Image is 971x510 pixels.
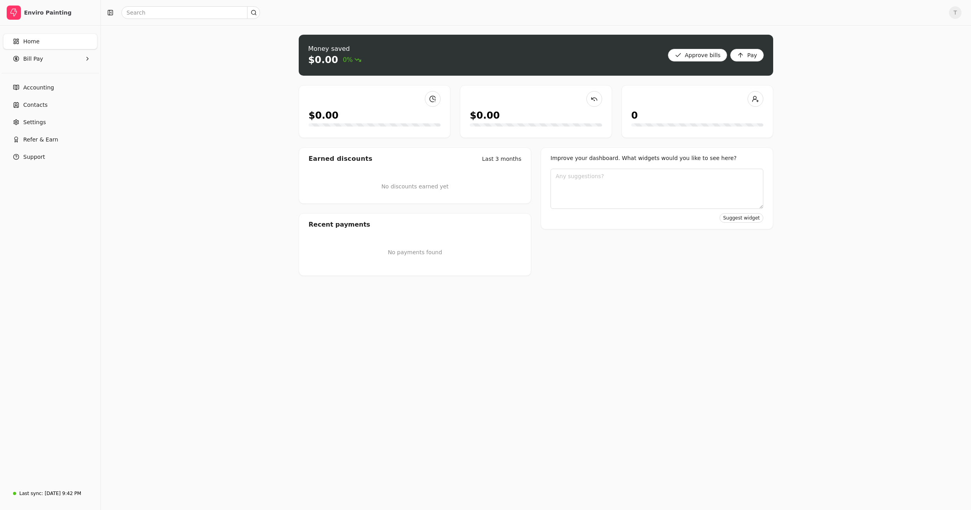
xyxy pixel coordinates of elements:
[23,55,43,63] span: Bill Pay
[23,118,46,127] span: Settings
[23,84,54,92] span: Accounting
[299,214,531,236] div: Recent payments
[3,114,97,130] a: Settings
[730,49,764,61] button: Pay
[309,154,372,164] div: Earned discounts
[19,490,43,497] div: Last sync:
[3,80,97,95] a: Accounting
[3,51,97,67] button: Bill Pay
[470,108,500,123] div: $0.00
[668,49,727,61] button: Approve bills
[381,170,449,203] div: No discounts earned yet
[3,132,97,147] button: Refer & Earn
[631,108,638,123] div: 0
[482,155,521,163] div: Last 3 months
[308,54,338,66] div: $0.00
[949,6,962,19] button: T
[551,154,763,162] div: Improve your dashboard. What widgets would you like to see here?
[24,9,94,17] div: Enviro Painting
[3,97,97,113] a: Contacts
[3,34,97,49] a: Home
[308,44,361,54] div: Money saved
[23,101,48,109] span: Contacts
[23,153,45,161] span: Support
[343,55,361,65] span: 0%
[309,248,521,257] p: No payments found
[121,6,260,19] input: Search
[23,136,58,144] span: Refer & Earn
[3,486,97,501] a: Last sync:[DATE] 9:42 PM
[720,213,763,223] button: Suggest widget
[45,490,81,497] div: [DATE] 9:42 PM
[23,37,39,46] span: Home
[309,108,339,123] div: $0.00
[3,149,97,165] button: Support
